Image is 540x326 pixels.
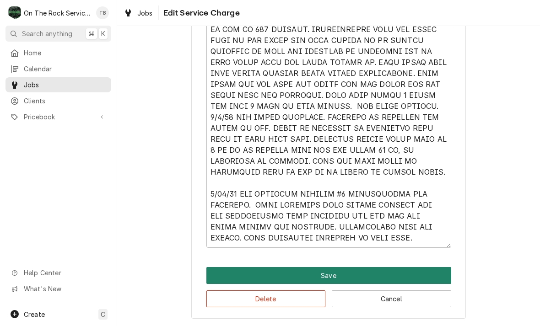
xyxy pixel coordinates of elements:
[5,61,111,76] a: Calendar
[161,7,240,19] span: Edit Service Charge
[120,5,157,21] a: Jobs
[24,112,93,122] span: Pricebook
[206,267,451,284] div: Button Group Row
[22,29,72,38] span: Search anything
[8,6,21,19] div: O
[206,267,451,307] div: Button Group
[5,77,111,92] a: Jobs
[24,64,107,74] span: Calendar
[8,6,21,19] div: On The Rock Services's Avatar
[24,310,45,318] span: Create
[206,290,326,307] button: Delete
[5,265,111,280] a: Go to Help Center
[5,109,111,124] a: Go to Pricebook
[24,48,107,58] span: Home
[24,96,107,106] span: Clients
[96,6,109,19] div: TB
[5,45,111,60] a: Home
[137,8,153,18] span: Jobs
[24,80,107,90] span: Jobs
[24,284,106,294] span: What's New
[5,281,111,296] a: Go to What's New
[332,290,451,307] button: Cancel
[96,6,109,19] div: Todd Brady's Avatar
[88,29,95,38] span: ⌘
[206,284,451,307] div: Button Group Row
[24,268,106,278] span: Help Center
[206,267,451,284] button: Save
[101,29,105,38] span: K
[5,93,111,108] a: Clients
[101,310,105,319] span: C
[5,26,111,42] button: Search anything⌘K
[24,8,91,18] div: On The Rock Services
